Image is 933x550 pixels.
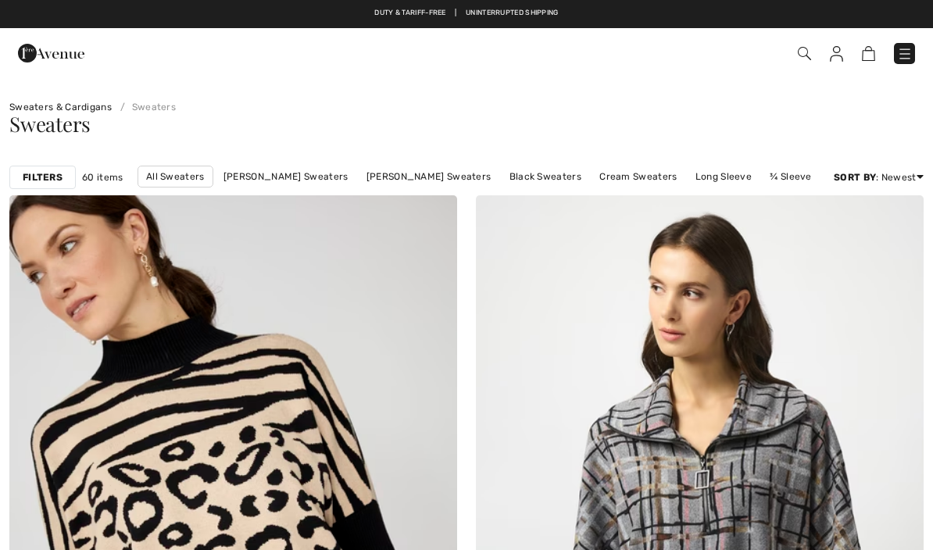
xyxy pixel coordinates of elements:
img: Menu [897,46,913,62]
img: Search [798,47,811,60]
a: Sweaters [114,102,176,112]
a: Solid [432,187,470,208]
a: Sweaters & Cardigans [9,102,112,112]
a: Cream Sweaters [592,166,685,187]
a: [PERSON_NAME] Sweaters [216,166,356,187]
img: 1ère Avenue [18,37,84,69]
img: My Info [830,46,843,62]
a: Pattern [473,187,524,208]
a: 1ère Avenue [18,45,84,59]
strong: Filters [23,170,63,184]
a: All Sweaters [138,166,213,187]
a: Long Sleeve [688,166,760,187]
strong: Sort By [834,172,876,183]
img: Shopping Bag [862,46,875,61]
a: Black Sweaters [502,166,589,187]
a: ¾ Sleeve [762,166,819,187]
a: [PERSON_NAME] Sweaters [359,166,499,187]
span: 60 items [82,170,123,184]
div: : Newest [834,170,924,184]
span: Sweaters [9,110,91,137]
